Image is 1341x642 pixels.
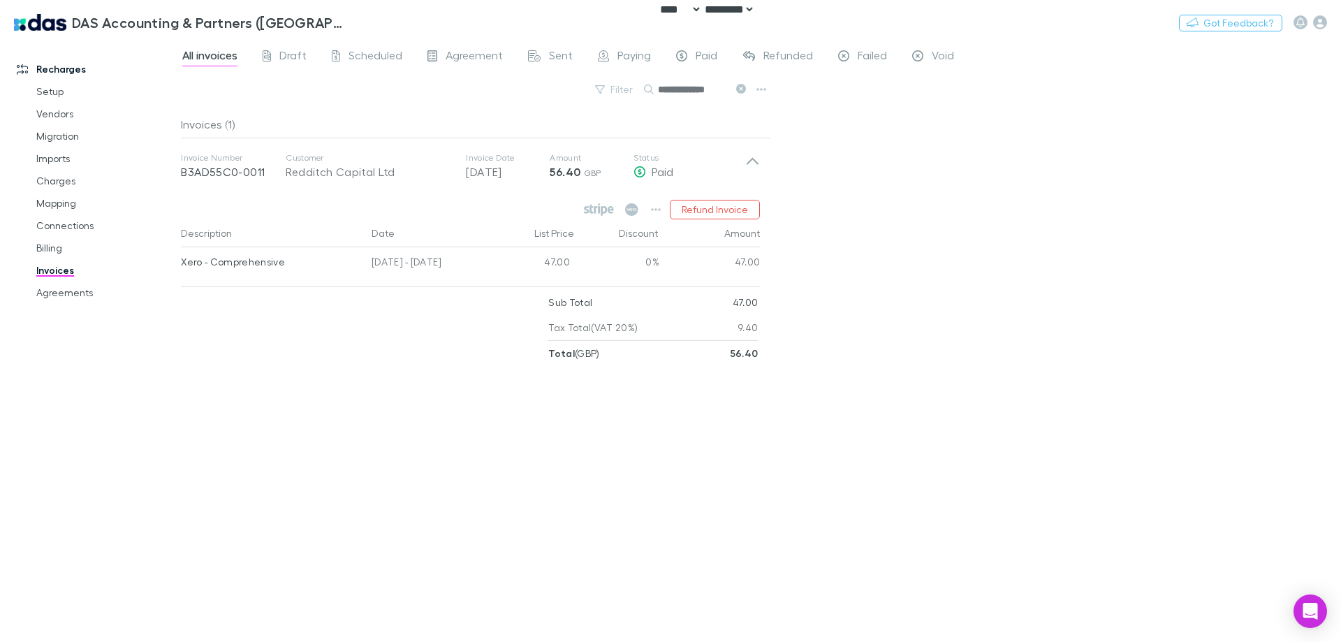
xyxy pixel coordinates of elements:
a: Charges [22,170,189,192]
p: B3AD55C0-0011 [181,163,286,180]
div: 47.00 [492,247,576,281]
a: Recharges [3,58,189,80]
a: Invoices [22,259,189,282]
strong: 56.40 [731,347,759,359]
p: Sub Total [548,290,592,315]
span: Scheduled [349,48,402,66]
div: [DATE] - [DATE] [366,247,492,281]
span: All invoices [182,48,237,66]
span: Paid [696,48,717,66]
div: Invoice NumberB3AD55C0-0011CustomerRedditch Capital LtdInvoice Date[DATE]Amount56.40 GBPStatusPaid [170,138,771,194]
p: Amount [550,152,633,163]
p: 47.00 [733,290,759,315]
img: DAS Accounting & Partners (UK) LLP's Logo [14,14,66,31]
button: Got Feedback? [1179,15,1282,31]
a: DAS Accounting & Partners ([GEOGRAPHIC_DATA]) LLP [6,6,355,39]
p: 9.40 [738,315,758,340]
p: [DATE] [466,163,550,180]
span: Refunded [763,48,813,66]
span: Paid [652,165,673,178]
span: Sent [549,48,573,66]
strong: 56.40 [550,165,580,179]
a: Connections [22,214,189,237]
span: Agreement [446,48,503,66]
div: 47.00 [659,247,761,281]
a: Migration [22,125,189,147]
p: Tax Total (VAT 20%) [548,315,638,340]
p: ( GBP ) [548,341,599,366]
span: Paying [617,48,651,66]
div: Xero - Comprehensive [181,247,360,277]
div: 0% [576,247,659,281]
a: Setup [22,80,189,103]
button: Filter [588,81,641,98]
p: Customer [286,152,452,163]
h3: DAS Accounting & Partners ([GEOGRAPHIC_DATA]) LLP [72,14,346,31]
span: GBP [584,168,601,178]
div: Redditch Capital Ltd [286,163,452,180]
p: Status [633,152,745,163]
a: Billing [22,237,189,259]
a: Agreements [22,282,189,304]
p: Invoice Date [466,152,550,163]
a: Vendors [22,103,189,125]
span: Void [932,48,954,66]
span: Failed [858,48,887,66]
p: Invoice Number [181,152,286,163]
a: Imports [22,147,189,170]
a: Mapping [22,192,189,214]
div: Open Intercom Messenger [1294,594,1327,628]
span: Draft [279,48,307,66]
button: Refund Invoice [670,200,760,219]
strong: Total [548,347,575,359]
